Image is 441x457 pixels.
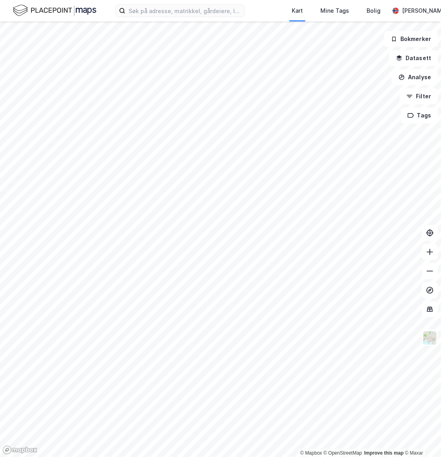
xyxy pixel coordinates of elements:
div: Mine Tags [320,6,349,16]
input: Søk på adresse, matrikkel, gårdeiere, leietakere eller personer [125,5,244,17]
button: Bokmerker [384,31,438,47]
div: Bolig [367,6,381,16]
button: Analyse [392,69,438,85]
button: Tags [401,107,438,123]
a: Improve this map [364,450,404,456]
button: Datasett [389,50,438,66]
a: Mapbox [300,450,322,456]
div: Kart [292,6,303,16]
iframe: Chat Widget [401,419,441,457]
a: OpenStreetMap [324,450,362,456]
div: Kontrollprogram for chat [401,419,441,457]
img: logo.f888ab2527a4732fd821a326f86c7f29.svg [13,4,96,18]
button: Filter [400,88,438,104]
a: Mapbox homepage [2,445,37,455]
img: Z [422,330,437,346]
